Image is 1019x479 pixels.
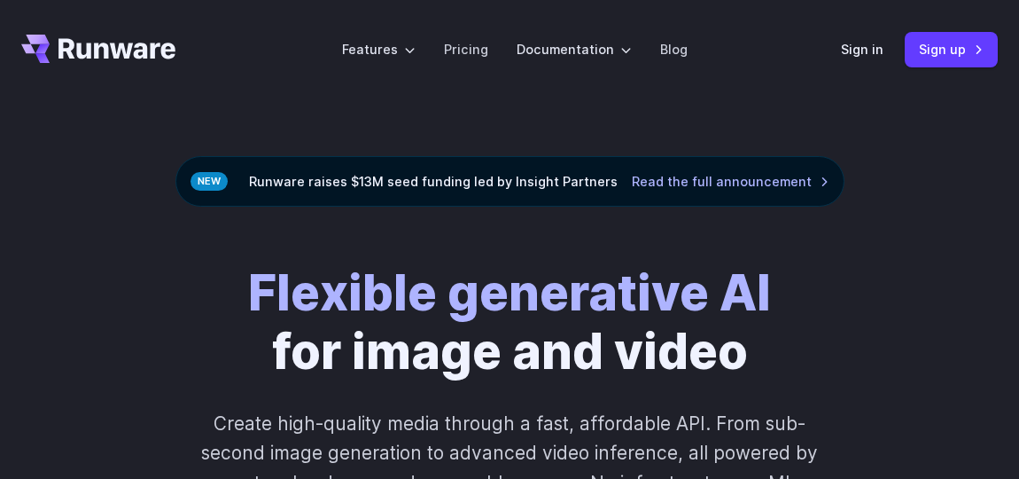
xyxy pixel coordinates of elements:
[342,39,416,59] label: Features
[248,263,771,381] h1: for image and video
[632,171,829,192] a: Read the full announcement
[21,35,175,63] a: Go to /
[660,39,688,59] a: Blog
[517,39,632,59] label: Documentation
[444,39,488,59] a: Pricing
[841,39,883,59] a: Sign in
[248,263,771,322] strong: Flexible generative AI
[905,32,998,67] a: Sign up
[175,156,844,207] div: Runware raises $13M seed funding led by Insight Partners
